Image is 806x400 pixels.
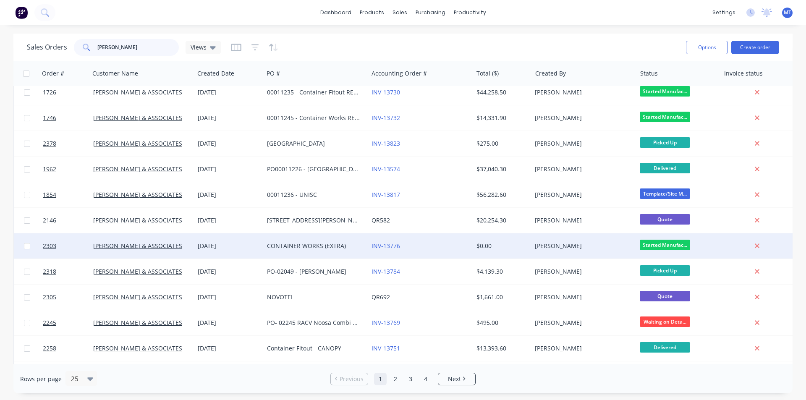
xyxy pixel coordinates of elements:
[93,319,182,327] a: [PERSON_NAME] & ASSOCIATES
[535,216,628,225] div: [PERSON_NAME]
[535,319,628,327] div: [PERSON_NAME]
[372,344,400,352] a: INV-13751
[784,9,791,16] span: MT
[372,191,400,199] a: INV-13817
[640,137,690,148] span: Picked Up
[93,242,182,250] a: [PERSON_NAME] & ASSOCIATES
[535,88,628,97] div: [PERSON_NAME]
[93,139,182,147] a: [PERSON_NAME] & ASSOCIATES
[372,88,400,96] a: INV-13730
[43,165,56,173] span: 1962
[43,344,56,353] span: 2258
[43,131,93,156] a: 2378
[419,373,432,385] a: Page 4
[267,191,360,199] div: 00011236 - UNISC
[388,6,411,19] div: sales
[356,6,388,19] div: products
[93,293,182,301] a: [PERSON_NAME] & ASSOCIATES
[640,69,658,78] div: Status
[535,165,628,173] div: [PERSON_NAME]
[372,165,400,173] a: INV-13574
[340,375,364,383] span: Previous
[476,216,526,225] div: $20,254.30
[43,267,56,276] span: 2318
[476,165,526,173] div: $37,040.30
[640,291,690,301] span: Quote
[640,214,690,225] span: Quote
[476,344,526,353] div: $13,393.60
[535,267,628,276] div: [PERSON_NAME]
[372,69,427,78] div: Accounting Order #
[267,344,360,353] div: Container Fitout - CANOPY
[640,342,690,353] span: Delivered
[327,373,479,385] ul: Pagination
[198,114,260,122] div: [DATE]
[93,267,182,275] a: [PERSON_NAME] & ASSOCIATES
[476,267,526,276] div: $4,139.30
[43,80,93,105] a: 1726
[20,375,62,383] span: Rows per page
[43,259,93,284] a: 2318
[640,265,690,276] span: Picked Up
[535,191,628,199] div: [PERSON_NAME]
[93,216,182,224] a: [PERSON_NAME] & ASSOCIATES
[708,6,740,19] div: settings
[198,139,260,148] div: [DATE]
[267,88,360,97] div: 00011235 - Container Fitout REF: 857 KSLC
[93,191,182,199] a: [PERSON_NAME] & ASSOCIATES
[43,182,93,207] a: 1854
[316,6,356,19] a: dashboard
[43,105,93,131] a: 1746
[43,139,56,148] span: 2378
[267,139,360,148] div: [GEOGRAPHIC_DATA]
[476,88,526,97] div: $44,258.50
[372,139,400,147] a: INV-13823
[389,373,402,385] a: Page 2
[438,375,475,383] a: Next page
[267,114,360,122] div: 00011245 - Container Works REF: 857 KSLC
[535,344,628,353] div: [PERSON_NAME]
[640,240,690,250] span: Started Manufac...
[191,43,207,52] span: Views
[198,165,260,173] div: [DATE]
[198,242,260,250] div: [DATE]
[267,319,360,327] div: PO- 02245 RACV Noosa Combi Steam vent Modifications
[372,242,400,250] a: INV-13776
[372,319,400,327] a: INV-13769
[724,69,763,78] div: Invoice status
[535,293,628,301] div: [PERSON_NAME]
[43,242,56,250] span: 2303
[267,165,360,173] div: PO00011226 - [GEOGRAPHIC_DATA]
[476,191,526,199] div: $56,282.60
[93,344,182,352] a: [PERSON_NAME] & ASSOCIATES
[43,233,93,259] a: 2303
[198,267,260,276] div: [DATE]
[43,114,56,122] span: 1746
[43,336,93,361] a: 2258
[198,191,260,199] div: [DATE]
[43,88,56,97] span: 1726
[640,163,690,173] span: Delivered
[43,208,93,233] a: 2146
[476,114,526,122] div: $14,331.90
[43,310,93,335] a: 2245
[476,69,499,78] div: Total ($)
[640,316,690,327] span: Waiting on Deta...
[97,39,179,56] input: Search...
[198,344,260,353] div: [DATE]
[267,267,360,276] div: PO-02049 - [PERSON_NAME]
[197,69,234,78] div: Created Date
[535,114,628,122] div: [PERSON_NAME]
[43,361,93,387] a: 2159
[43,293,56,301] span: 2305
[476,242,526,250] div: $0.00
[686,41,728,54] button: Options
[411,6,450,19] div: purchasing
[372,216,390,224] a: QR582
[43,319,56,327] span: 2245
[476,293,526,301] div: $1,661.00
[267,293,360,301] div: NOVOTEL
[198,88,260,97] div: [DATE]
[476,139,526,148] div: $275.00
[372,114,400,122] a: INV-13732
